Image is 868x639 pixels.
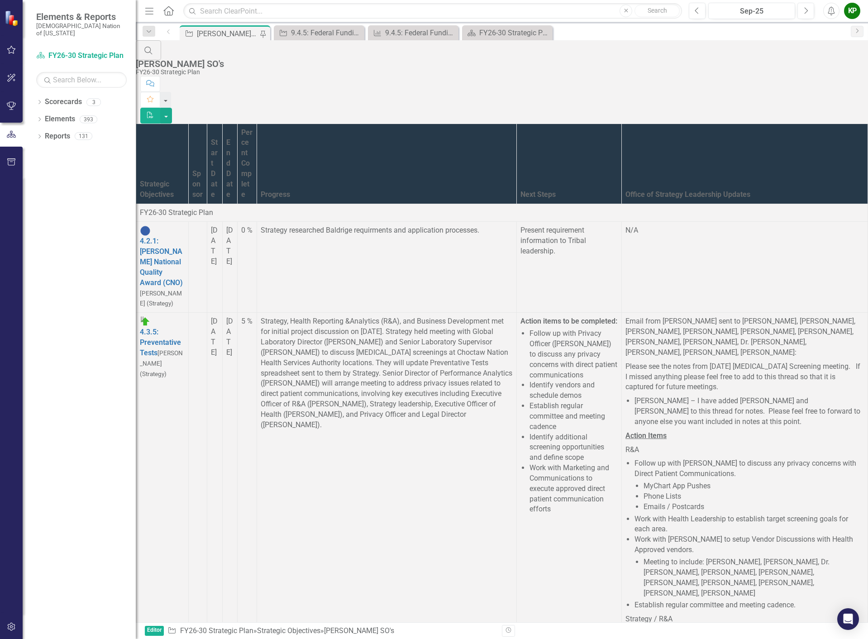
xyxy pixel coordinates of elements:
[634,396,864,427] li: [PERSON_NAME] – I have added [PERSON_NAME] and [PERSON_NAME] to this thread for notes. Please fee...
[276,27,362,38] a: 9.4.5: Federal Funding - Veterans Administration (Health)
[140,290,182,307] small: [PERSON_NAME] (Strategy)
[257,626,320,635] a: Strategic Objectives
[80,115,97,123] div: 393
[529,432,618,463] li: Identify additional screening opportunities and define scope
[634,514,864,535] li: Work with Health Leadership to establish target screening goals for each area.
[45,97,82,107] a: Scorecards
[625,190,864,200] div: Office of Strategy Leadership Updates
[226,138,234,200] div: End Date
[192,169,203,200] div: Sponsor
[529,463,618,515] li: Work with Marketing and Communications to execute approved direct patient communication efforts
[711,6,792,17] div: Sep-25
[479,27,550,38] div: FY26-30 Strategic Plan
[644,502,864,512] li: Emails / Postcards
[625,443,864,457] p: R&A
[261,316,513,430] p: Strategy, Health Reporting &Analytics (R&A), and Business Development met for initial project dis...
[183,3,682,19] input: Search ClearPoint...
[140,328,181,357] a: 4.3.5: Preventative Tests
[140,208,213,217] span: FY26-30 Strategic Plan
[140,179,185,200] div: Strategic Objectives
[529,401,618,432] li: Establish regular committee and meeting cadence
[36,22,127,37] small: [DEMOGRAPHIC_DATA] Nation of [US_STATE]
[529,329,618,380] li: Follow up with Privacy Officer ([PERSON_NAME]) to discuss any privacy concerns with direct patien...
[226,226,233,266] span: [DATE]
[241,128,253,200] div: Percent Complete
[86,98,101,106] div: 3
[136,59,863,69] div: [PERSON_NAME] SO's
[45,131,70,142] a: Reports
[520,317,617,325] strong: Action items to be completed:
[634,600,864,610] li: Establish regular committee and meeting cadence.
[291,27,362,38] div: 9.4.5: Federal Funding - Veterans Administration (Health)
[223,222,238,313] td: Double-Click to Edit
[324,626,394,635] div: [PERSON_NAME] SO's
[211,317,218,357] span: [DATE]
[644,491,864,502] li: Phone Lists
[464,27,550,38] a: FY26-30 Strategic Plan
[136,222,189,313] td: Double-Click to Edit Right Click for Context Menu
[207,222,223,313] td: Double-Click to Edit
[844,3,860,19] button: KP
[188,222,207,313] td: Double-Click to Edit
[45,114,75,124] a: Elements
[36,11,127,22] span: Elements & Reports
[622,222,868,313] td: Double-Click to Edit
[634,5,680,17] button: Search
[634,458,864,479] li: Follow up with [PERSON_NAME] to discuss any privacy concerns with Direct Patient Communications.
[644,481,864,491] li: MyChart App Pushes
[648,7,667,14] span: Search
[226,317,233,357] span: [DATE]
[5,10,21,26] img: ClearPoint Strategy
[520,225,618,257] p: Present requirement information to Tribal leadership.
[261,225,513,236] p: Strategy researched Baldrige requirments and application processes.
[241,316,253,327] div: 5 %
[529,380,618,401] li: Identify vendors and schedule demos
[145,626,164,636] span: Editor
[516,222,621,313] td: Double-Click to Edit
[140,225,151,236] img: Not Started
[385,27,456,38] div: 9.4.5: Federal Funding - Veterans Administration (Health) KPIs
[634,534,864,555] li: Work with [PERSON_NAME] to setup Vendor Discussions with Health Approved vendors.
[136,69,863,76] div: FY26-30 Strategic Plan
[625,431,667,440] u: Action Items
[211,138,219,200] div: Start Date
[180,626,253,635] a: FY26-30 Strategic Plan
[257,222,516,313] td: Double-Click to Edit
[211,226,218,266] span: [DATE]
[370,27,456,38] a: 9.4.5: Federal Funding - Veterans Administration (Health) KPIs
[238,222,257,313] td: Double-Click to Edit
[520,190,618,200] div: Next Steps
[36,51,127,61] a: FY26-30 Strategic Plan
[36,72,127,88] input: Search Below...
[837,608,859,630] div: Open Intercom Messenger
[625,360,864,395] p: Please see the notes from [DATE] [MEDICAL_DATA] Screening meeting. If I missed anything please fe...
[708,3,795,19] button: Sep-25
[241,225,253,236] div: 0 %
[644,557,864,598] li: Meeting to include: [PERSON_NAME], [PERSON_NAME], Dr. [PERSON_NAME], [PERSON_NAME], [PERSON_NAME]...
[167,626,495,636] div: » »
[261,190,513,200] div: Progress
[140,349,183,377] small: [PERSON_NAME] (Strategy)
[197,28,259,39] div: [PERSON_NAME] SO's
[75,133,92,140] div: 131
[140,237,183,286] a: 4.2.1: [PERSON_NAME] National Quality Award (CNO)
[625,612,864,626] p: Strategy / R&A
[625,316,864,359] p: Email from [PERSON_NAME] sent to [PERSON_NAME], [PERSON_NAME], [PERSON_NAME], [PERSON_NAME], [PER...
[625,225,864,236] p: N/A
